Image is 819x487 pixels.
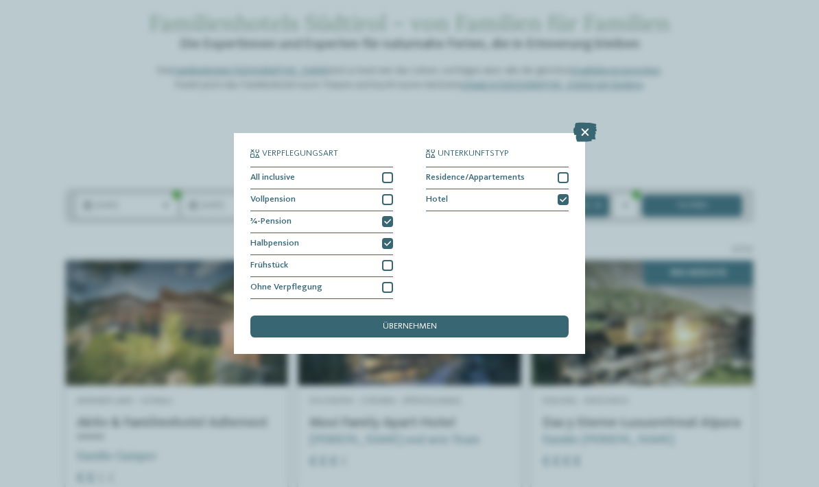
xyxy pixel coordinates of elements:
span: Vollpension [250,195,296,204]
span: übernehmen [383,322,437,331]
span: Ohne Verpflegung [250,283,322,292]
span: Frühstück [250,261,288,270]
span: ¾-Pension [250,217,292,226]
span: Verpflegungsart [262,150,338,158]
span: Hotel [426,195,448,204]
span: Residence/Appartements [426,174,525,182]
span: Halbpension [250,239,299,248]
span: All inclusive [250,174,295,182]
span: Unterkunftstyp [438,150,509,158]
